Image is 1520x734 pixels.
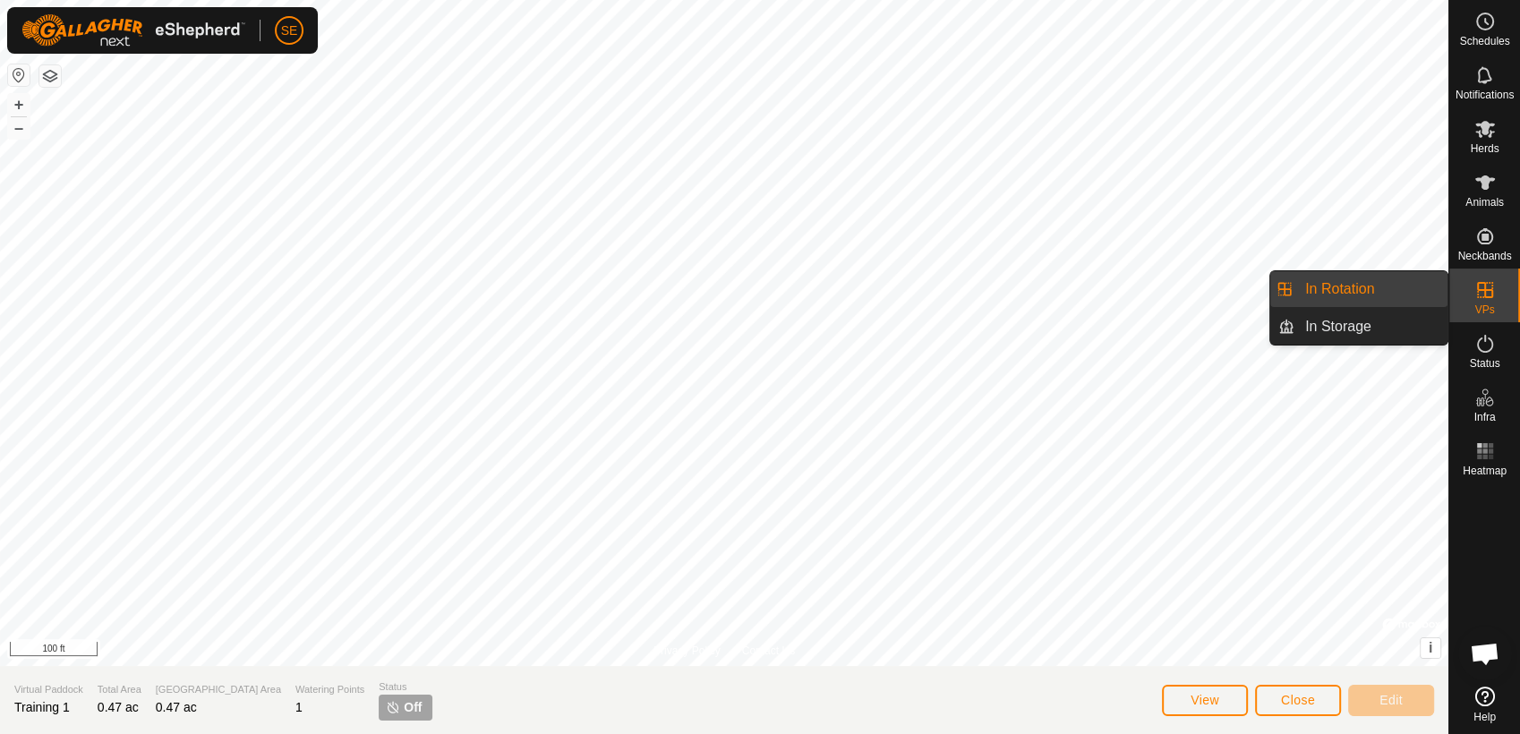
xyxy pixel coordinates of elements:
span: Virtual Paddock [14,682,83,697]
li: In Storage [1270,309,1447,345]
span: 0.47 ac [98,700,139,714]
span: 0.47 ac [156,700,197,714]
span: Notifications [1456,90,1514,100]
span: [GEOGRAPHIC_DATA] Area [156,682,281,697]
span: Edit [1379,693,1403,707]
span: Heatmap [1463,465,1507,476]
a: Help [1449,679,1520,730]
span: Watering Points [295,682,364,697]
button: + [8,94,30,115]
button: Edit [1348,685,1434,716]
span: In Storage [1305,316,1371,337]
span: 1 [295,700,303,714]
span: Off [404,698,422,717]
span: Schedules [1459,36,1509,47]
span: VPs [1474,304,1494,315]
button: Reset Map [8,64,30,86]
span: Training 1 [14,700,70,714]
a: In Rotation [1294,271,1447,307]
span: Close [1281,693,1315,707]
img: turn-off [386,700,400,714]
span: In Rotation [1305,278,1374,300]
button: View [1162,685,1248,716]
span: Infra [1473,412,1495,422]
span: Herds [1470,143,1499,154]
button: – [8,117,30,139]
button: i [1421,638,1440,658]
a: Contact Us [742,643,795,659]
span: i [1429,640,1432,655]
span: Help [1473,712,1496,722]
span: SE [281,21,298,40]
div: Open chat [1458,627,1512,680]
span: Neckbands [1457,251,1511,261]
img: Gallagher Logo [21,14,245,47]
span: View [1191,693,1219,707]
button: Close [1255,685,1341,716]
button: Map Layers [39,65,61,87]
span: Animals [1465,197,1504,208]
a: In Storage [1294,309,1447,345]
span: Total Area [98,682,141,697]
span: Status [1469,358,1499,369]
li: In Rotation [1270,271,1447,307]
a: Privacy Policy [653,643,721,659]
span: Status [379,679,432,695]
